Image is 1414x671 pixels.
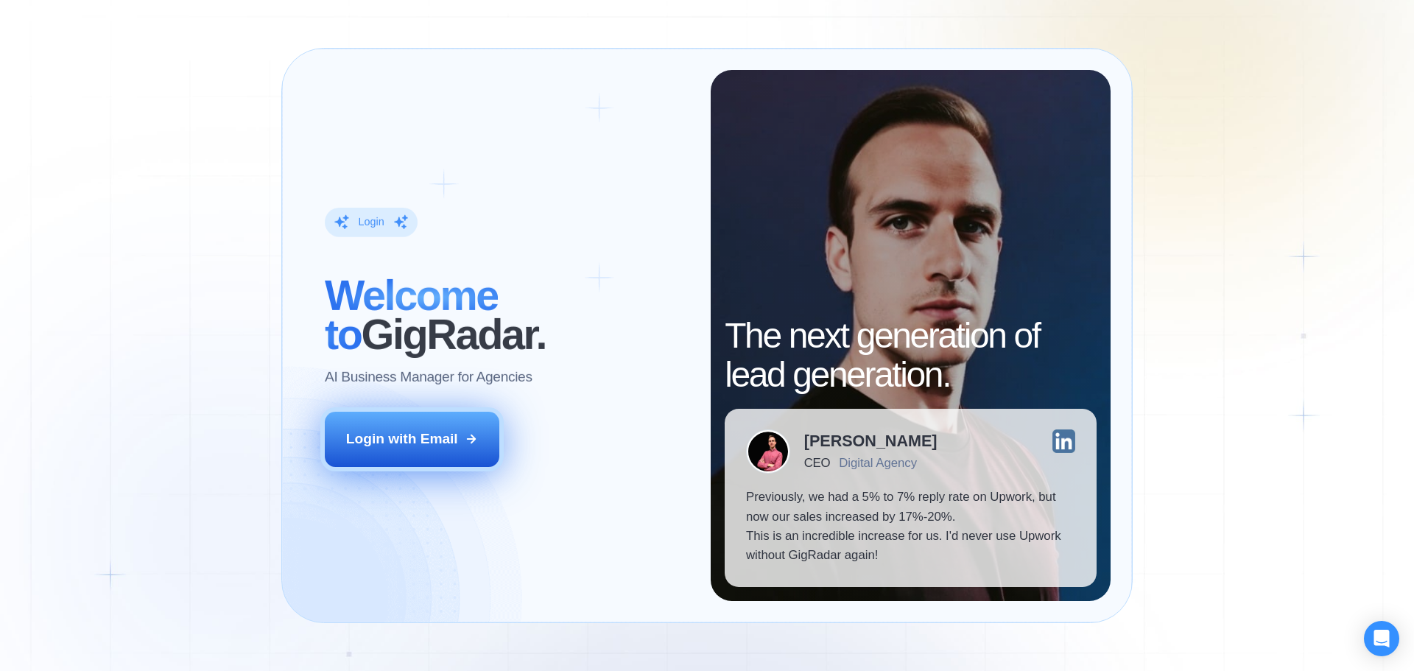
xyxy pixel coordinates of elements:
span: Welcome to [325,271,498,357]
div: Login [358,215,384,229]
div: Open Intercom Messenger [1364,621,1399,656]
p: AI Business Manager for Agencies [325,368,532,387]
button: Login with Email [325,412,500,466]
h2: The next generation of lead generation. [725,317,1097,395]
div: CEO [804,456,830,470]
p: Previously, we had a 5% to 7% reply rate on Upwork, but now our sales increased by 17%-20%. This ... [746,488,1075,566]
div: Login with Email [346,429,458,449]
div: [PERSON_NAME] [804,433,938,449]
div: Digital Agency [839,456,917,470]
h2: ‍ GigRadar. [325,275,689,354]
